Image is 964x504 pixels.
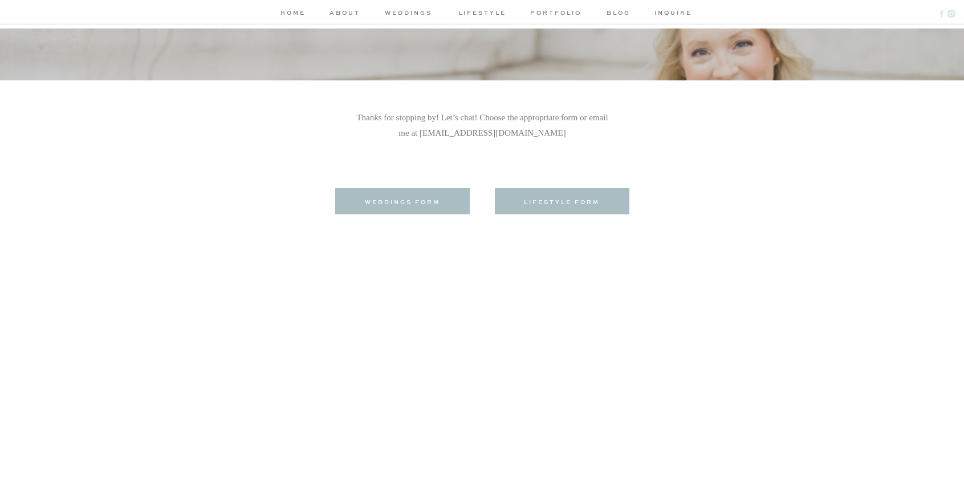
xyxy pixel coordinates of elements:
[328,8,362,20] a: about
[278,8,308,20] a: home
[505,197,619,206] a: lifestyle form
[381,8,436,20] a: weddings
[654,8,687,20] a: inquire
[455,8,510,20] a: lifestyle
[356,110,609,157] p: Thanks for stopping by! Let’s chat! Choose the appropriate form or email me at [EMAIL_ADDRESS][DO...
[529,8,583,20] a: portfolio
[603,8,635,20] a: blog
[345,197,459,206] a: weddings form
